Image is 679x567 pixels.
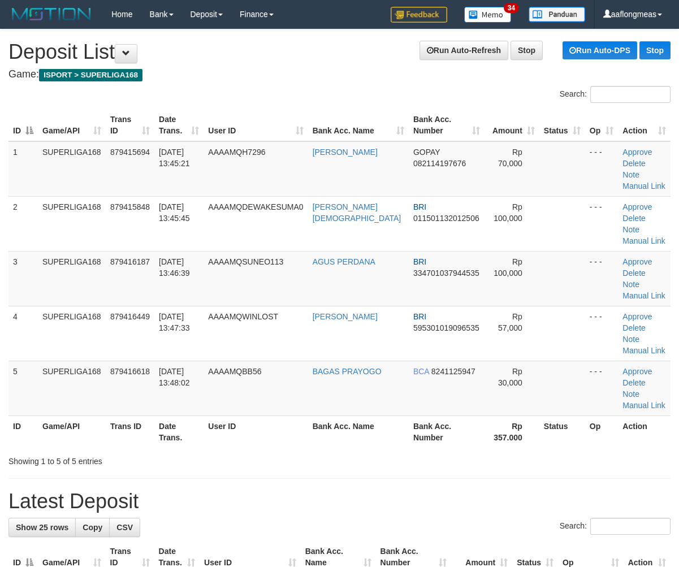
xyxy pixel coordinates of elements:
td: 2 [8,196,38,251]
a: Run Auto-DPS [563,41,637,59]
span: 879416187 [110,257,150,266]
th: Status: activate to sort column ascending [539,109,585,141]
img: Feedback.jpg [391,7,447,23]
input: Search: [590,518,671,535]
a: Manual Link [622,236,665,245]
a: Approve [622,312,652,321]
span: AAAAMQDEWAKESUMA0 [208,202,303,211]
a: Note [622,170,639,179]
span: 34 [504,3,519,13]
span: 879416449 [110,312,150,321]
span: 879416618 [110,367,150,376]
span: AAAAMQBB56 [208,367,261,376]
span: AAAAMQH7296 [208,148,265,157]
a: Run Auto-Refresh [419,41,508,60]
span: [DATE] 13:48:02 [159,367,190,387]
a: Delete [622,159,645,168]
span: Rp 70,000 [498,148,522,168]
span: [DATE] 13:47:33 [159,312,190,332]
a: Copy [75,518,110,537]
th: Game/API [38,415,106,448]
th: Bank Acc. Number: activate to sort column ascending [409,109,485,141]
img: MOTION_logo.png [8,6,94,23]
a: [PERSON_NAME] [313,312,378,321]
a: Approve [622,202,652,211]
th: Bank Acc. Number [409,415,485,448]
a: CSV [109,518,140,537]
td: - - - [585,251,619,306]
span: [DATE] 13:46:39 [159,257,190,278]
span: Copy 082114197676 to clipboard [413,159,466,168]
img: Button%20Memo.svg [464,7,512,23]
th: Trans ID [106,415,154,448]
th: Date Trans.: activate to sort column ascending [154,109,204,141]
input: Search: [590,86,671,103]
a: Approve [622,367,652,376]
td: SUPERLIGA168 [38,251,106,306]
a: Manual Link [622,291,665,300]
td: - - - [585,196,619,251]
td: - - - [585,361,619,415]
h4: Game: [8,69,671,80]
span: BRI [413,312,426,321]
th: Amount: activate to sort column ascending [485,109,539,141]
td: 4 [8,306,38,361]
th: Game/API: activate to sort column ascending [38,109,106,141]
td: 3 [8,251,38,306]
span: AAAAMQSUNEO113 [208,257,283,266]
td: SUPERLIGA168 [38,141,106,197]
div: Showing 1 to 5 of 5 entries [8,451,274,467]
td: SUPERLIGA168 [38,196,106,251]
span: Copy 011501132012506 to clipboard [413,214,479,223]
th: Op: activate to sort column ascending [585,109,619,141]
th: Rp 357.000 [485,415,539,448]
td: - - - [585,141,619,197]
td: SUPERLIGA168 [38,306,106,361]
img: panduan.png [529,7,585,22]
a: [PERSON_NAME][DEMOGRAPHIC_DATA] [313,202,401,223]
a: Delete [622,323,645,332]
span: Show 25 rows [16,523,68,532]
th: ID [8,415,38,448]
a: Show 25 rows [8,518,76,537]
span: Rp 57,000 [498,312,522,332]
span: 879415694 [110,148,150,157]
a: Stop [639,41,671,59]
td: 1 [8,141,38,197]
label: Search: [560,86,671,103]
a: [PERSON_NAME] [313,148,378,157]
th: Action [618,415,671,448]
th: Action: activate to sort column ascending [618,109,671,141]
a: Note [622,225,639,234]
span: CSV [116,523,133,532]
span: Rp 100,000 [494,257,522,278]
a: Note [622,335,639,344]
th: Op [585,415,619,448]
a: AGUS PERDANA [313,257,375,266]
a: Note [622,280,639,289]
a: Delete [622,214,645,223]
a: Delete [622,378,645,387]
a: Manual Link [622,181,665,191]
span: AAAAMQWINLOST [208,312,278,321]
th: Trans ID: activate to sort column ascending [106,109,154,141]
th: Status [539,415,585,448]
a: BAGAS PRAYOGO [313,367,382,376]
span: GOPAY [413,148,440,157]
h1: Deposit List [8,41,671,63]
th: Bank Acc. Name [308,415,409,448]
th: Bank Acc. Name: activate to sort column ascending [308,109,409,141]
span: Copy [83,523,102,532]
span: Rp 100,000 [494,202,522,223]
td: - - - [585,306,619,361]
span: Copy 8241125947 to clipboard [431,367,475,376]
th: ID: activate to sort column descending [8,109,38,141]
span: BRI [413,202,426,211]
td: 5 [8,361,38,415]
span: Rp 30,000 [498,367,522,387]
a: Approve [622,148,652,157]
td: SUPERLIGA168 [38,361,106,415]
label: Search: [560,518,671,535]
span: 879415848 [110,202,150,211]
a: Delete [622,269,645,278]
